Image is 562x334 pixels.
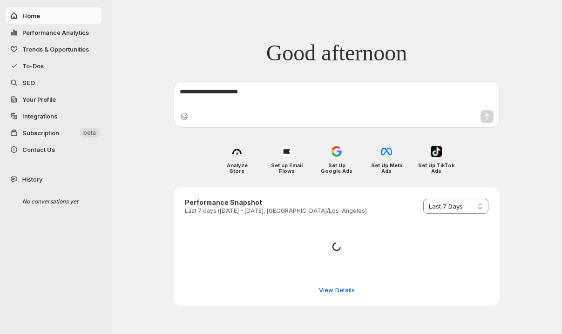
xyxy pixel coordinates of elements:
span: SEO [22,79,35,86]
img: Analyze Store icon [231,146,243,157]
img: Set Up TikTok Ads icon [431,146,442,157]
span: Integrations [22,112,57,120]
h4: Analyze Store [219,163,256,174]
span: Your Profile [22,96,56,103]
img: Set Up Google Ads icon [331,146,342,157]
h3: Performance Snapshot [185,198,367,207]
a: Your Profile [6,91,102,108]
button: Upload image [180,112,189,121]
h4: Set Up Google Ads [318,163,355,174]
span: View Details [319,285,355,295]
div: No conversations yet [15,193,103,210]
h4: Set Up TikTok Ads [418,163,455,174]
span: Performance Analytics [22,29,89,36]
button: Subscription [6,124,102,141]
span: beta [83,129,96,137]
button: Home [6,7,102,24]
button: View detailed performance [313,282,360,297]
span: History [22,175,42,184]
button: Performance Analytics [6,24,102,41]
span: Home [22,12,40,20]
span: Trends & Opportunities [22,46,89,53]
img: Set up Email Flows icon [281,146,292,157]
span: To-Dos [22,62,44,70]
span: Good afternoon [266,39,407,66]
h4: Set Up Meta Ads [368,163,405,174]
a: SEO [6,74,102,91]
button: Contact Us [6,141,102,158]
button: Trends & Opportunities [6,41,102,58]
button: To-Dos [6,58,102,74]
span: Contact Us [22,146,55,153]
img: Set Up Meta Ads icon [381,146,392,157]
a: Integrations [6,108,102,124]
p: Last 7 days ([DATE] - [DATE], [GEOGRAPHIC_DATA]/Los_Angeles) [185,207,367,215]
h4: Set up Email Flows [269,163,305,174]
span: Subscription [22,129,59,137]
